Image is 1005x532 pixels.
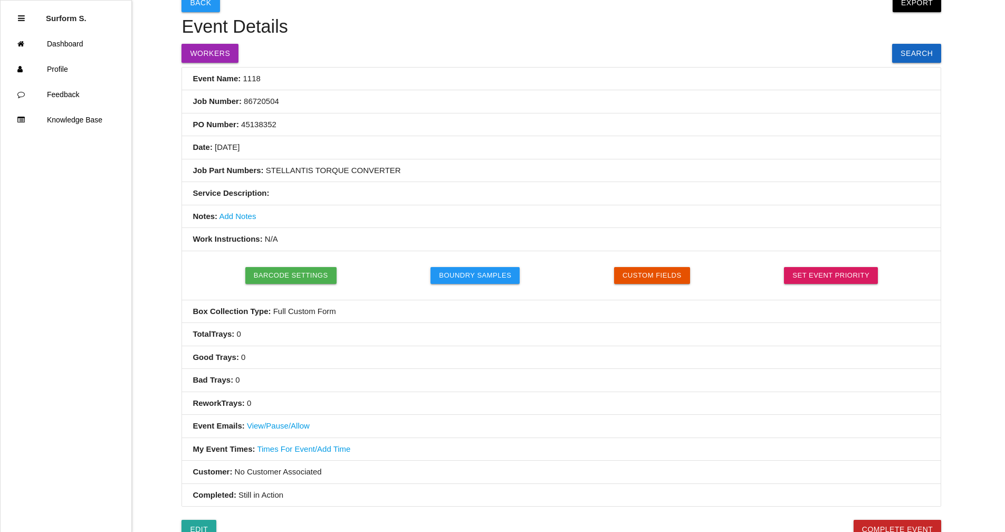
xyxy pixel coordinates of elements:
li: 45138352 [182,113,941,137]
a: Times For Event/Add Time [257,444,350,453]
li: 1118 [182,68,941,91]
a: Profile [1,56,131,82]
li: 0 [182,346,941,369]
a: Feedback [1,82,131,107]
b: Total Trays : [193,329,234,338]
li: STELLANTIS TORQUE CONVERTER [182,159,941,183]
b: Event Emails: [193,421,244,430]
b: My Event Times: [193,444,255,453]
b: Job Part Numbers: [193,166,263,175]
a: Search [892,44,941,63]
li: 86720504 [182,90,941,113]
b: Work Instructions: [193,234,262,243]
a: Knowledge Base [1,107,131,132]
a: View/Pause/Allow [247,421,310,430]
li: Still in Action [182,484,941,507]
a: Set Event Priority [784,267,878,284]
b: Date: [193,142,213,151]
b: Completed: [193,490,236,499]
b: Good Trays : [193,353,239,362]
p: Surform Scheduler surform Scheduler [46,6,87,23]
button: Custom Fields [614,267,690,284]
b: Box Collection Type: [193,307,271,316]
button: Barcode Settings [245,267,337,284]
b: Customer: [193,467,232,476]
b: Service Description: [193,188,269,197]
b: Notes: [193,212,217,221]
li: N/A [182,228,941,251]
li: Full Custom Form [182,300,941,324]
button: Boundry Samples [430,267,520,284]
div: Close [18,6,25,31]
h4: Event Details [181,17,941,37]
button: Workers [181,44,238,63]
li: [DATE] [182,136,941,159]
li: No Customer Associated [182,461,941,484]
b: Rework Trays : [193,398,244,407]
li: 0 [182,392,941,415]
b: Bad Trays : [193,375,233,384]
li: 0 [182,369,941,392]
b: PO Number: [193,120,239,129]
b: Job Number: [193,97,242,106]
b: Event Name: [193,74,241,83]
li: 0 [182,323,941,346]
a: Add Notes [219,212,256,221]
a: Dashboard [1,31,131,56]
